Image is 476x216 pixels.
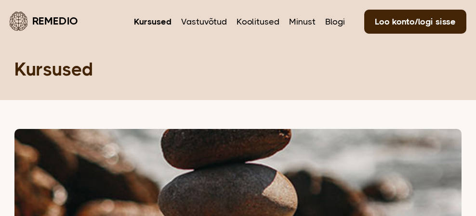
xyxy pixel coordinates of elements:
[237,15,279,28] a: Koolitused
[134,15,172,28] a: Kursused
[10,10,78,32] a: Remedio
[325,15,345,28] a: Blogi
[14,58,476,81] h1: Kursused
[364,10,466,34] a: Loo konto/logi sisse
[10,12,27,31] img: Remedio logo
[289,15,316,28] a: Minust
[181,15,227,28] a: Vastuvõtud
